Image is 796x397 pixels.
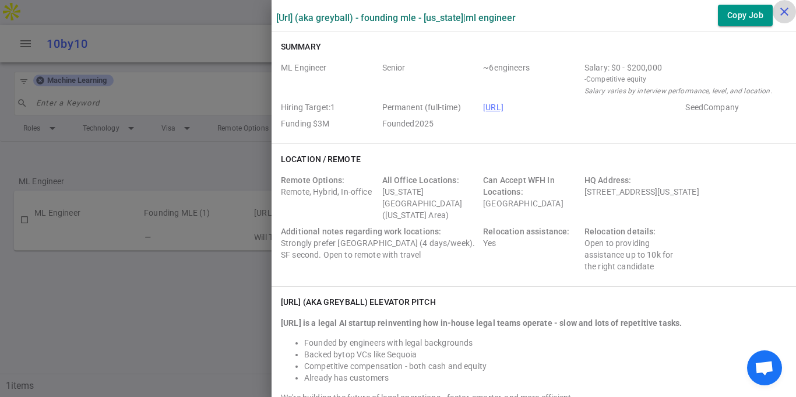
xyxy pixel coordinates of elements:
span: All Office Locations: [382,175,459,185]
span: Hiring Target [281,101,378,113]
button: Copy Job [718,5,773,26]
span: Job Type [382,101,479,113]
span: Relocation assistance: [483,227,569,236]
span: Can Accept WFH In Locations: [483,175,555,196]
span: Employer Founded [382,118,479,129]
small: - Competitive equity [584,73,782,85]
label: [URL] (aka Greyball) - Founding MLE - [US_STATE] | ML Engineer [276,12,516,23]
li: top VCs like Sequoia [304,349,787,360]
li: Founded by engineers with legal backgrounds [304,337,787,349]
div: Open chat [747,350,782,385]
div: [STREET_ADDRESS][US_STATE] [584,174,782,221]
div: Remote, Hybrid, In-office [281,174,378,221]
h6: Summary [281,41,321,52]
div: [GEOGRAPHIC_DATA] [483,174,580,221]
span: Employer Founding [281,118,378,129]
span: Remote Options: [281,175,344,185]
span: Company URL [483,101,681,113]
span: Relocation details: [584,227,656,236]
span: Competitive compensation - both cash and equity [304,361,487,371]
h6: [URL] (aka Greyball) elevator pitch [281,296,436,308]
div: Yes [483,226,580,272]
a: [URL] [483,103,503,112]
i: Salary varies by interview performance, level, and location. [584,87,772,95]
span: Already has customers [304,373,389,382]
span: Team Count [483,62,580,97]
div: Strongly prefer [GEOGRAPHIC_DATA] (4 days/week). SF second. Open to remote with travel [281,226,478,272]
div: [US_STATE][GEOGRAPHIC_DATA] ([US_STATE] Area) [382,174,479,221]
i: close [777,5,791,19]
span: Level [382,62,479,97]
div: Salary Range [584,62,782,73]
span: HQ Address: [584,175,632,185]
span: Employer Stage e.g. Series A [685,101,782,113]
span: Backed by [304,350,342,359]
div: Open to providing assistance up to 10k for the right candidate [584,226,681,272]
span: Additional notes regarding work locations: [281,227,441,236]
h6: Location / Remote [281,153,361,165]
span: Roles [281,62,378,97]
strong: [URL] is a legal AI startup reinventing how in-house legal teams operate - slow and lots of repet... [281,318,682,328]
